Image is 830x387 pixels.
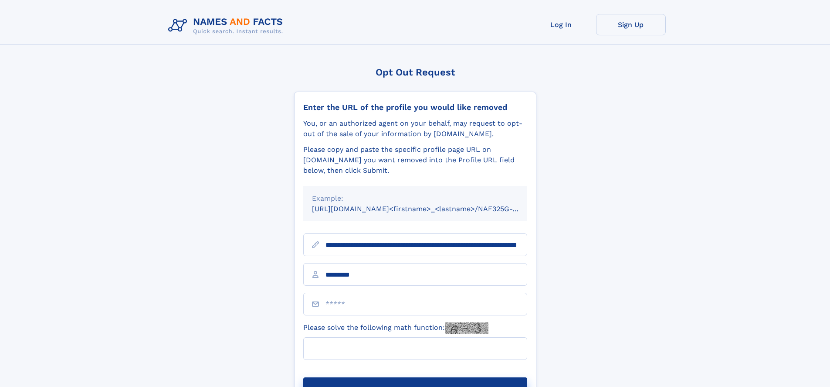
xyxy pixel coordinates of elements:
small: [URL][DOMAIN_NAME]<firstname>_<lastname>/NAF325G-xxxxxxxx [312,205,544,213]
div: You, or an authorized agent on your behalf, may request to opt-out of the sale of your informatio... [303,118,527,139]
div: Opt Out Request [294,67,536,78]
a: Sign Up [596,14,666,35]
img: Logo Names and Facts [165,14,290,38]
div: Please copy and paste the specific profile page URL on [DOMAIN_NAME] you want removed into the Pr... [303,144,527,176]
div: Example: [312,193,518,204]
a: Log In [526,14,596,35]
label: Please solve the following math function: [303,322,488,334]
div: Enter the URL of the profile you would like removed [303,103,527,112]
